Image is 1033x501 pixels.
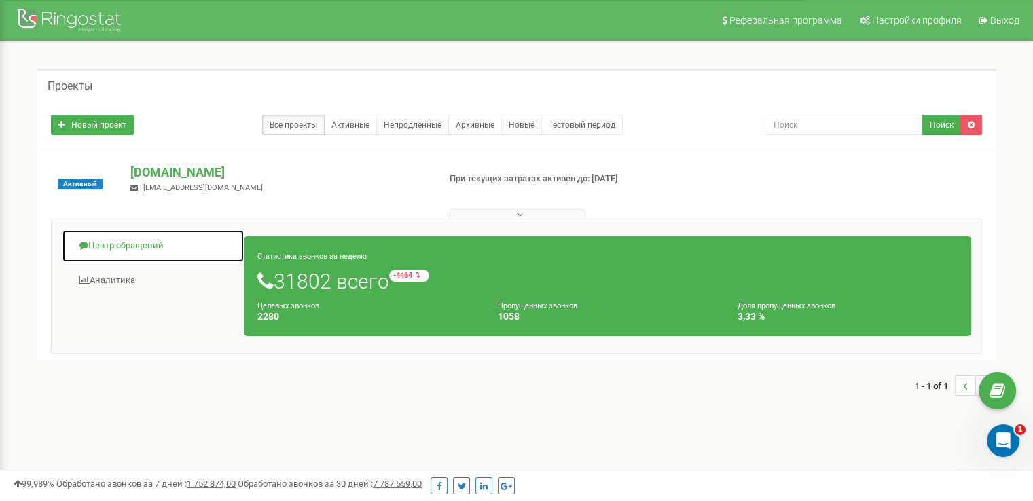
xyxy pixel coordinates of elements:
[498,312,718,322] h4: 1058
[738,312,958,322] h4: 3,33 %
[257,301,319,310] small: Целевых звонков
[915,375,955,396] span: 1 - 1 of 1
[922,115,961,135] button: Поиск
[14,479,54,489] span: 99,989%
[915,362,996,409] nav: ...
[501,115,542,135] a: Новые
[48,80,92,92] h5: Проекты
[448,115,502,135] a: Архивные
[1015,424,1026,435] span: 1
[990,15,1019,26] span: Выход
[187,479,236,489] u: 1 752 874,00
[738,301,835,310] small: Доля пропущенных звонков
[62,264,244,297] a: Аналитика
[376,115,449,135] a: Непродленные
[238,479,422,489] span: Обработано звонков за 30 дней :
[62,229,244,263] a: Центр обращений
[987,424,1019,457] iframe: Intercom live chat
[257,270,958,293] h1: 31802 всего
[373,479,422,489] u: 7 787 559,00
[58,179,103,189] span: Активный
[872,15,962,26] span: Настройки профиля
[324,115,377,135] a: Активные
[541,115,623,135] a: Тестовый период
[51,115,134,135] a: Новый проект
[257,252,367,261] small: Статистика звонков за неделю
[498,301,577,310] small: Пропущенных звонков
[450,172,667,185] p: При текущих затратах активен до: [DATE]
[130,164,427,181] p: [DOMAIN_NAME]
[765,115,923,135] input: Поиск
[56,479,236,489] span: Обработано звонков за 7 дней :
[257,312,477,322] h4: 2280
[262,115,325,135] a: Все проекты
[143,183,263,192] span: [EMAIL_ADDRESS][DOMAIN_NAME]
[389,270,429,282] small: -4464
[729,15,842,26] span: Реферальная программа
